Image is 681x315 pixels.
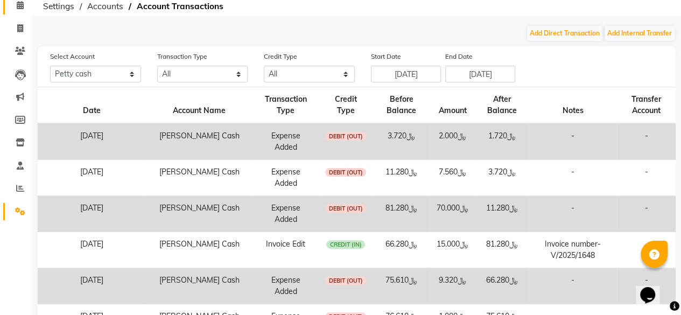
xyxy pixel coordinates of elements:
td: - [617,123,676,160]
th: Date [38,87,145,124]
td: [PERSON_NAME] Cash [145,196,253,232]
td: Expense Added [253,268,319,304]
span: DEBIT (OUT) [325,132,366,141]
td: - [529,196,616,232]
td: Expense Added [253,196,319,232]
td: - [529,268,616,304]
td: ﷼3.720 [373,123,430,160]
td: ﷼9.320 [430,268,475,304]
td: ﷼81.280 [475,232,529,268]
input: End Date [445,66,515,82]
td: [DATE] [38,160,145,196]
td: [PERSON_NAME] Cash [145,268,253,304]
td: [PERSON_NAME] Cash [145,160,253,196]
td: [PERSON_NAME] Cash [145,232,253,268]
td: ﷼15.000 [430,232,475,268]
td: ﷼2.000 [430,123,475,160]
td: [DATE] [38,196,145,232]
span: DEBIT (OUT) [325,276,366,285]
td: ﷼1.720 [475,123,529,160]
td: - [617,196,676,232]
td: Invoice Edit [253,232,319,268]
td: ﷼70.000 [430,196,475,232]
span: CREDIT (IN) [326,240,365,249]
span: DEBIT (OUT) [325,204,366,213]
button: Add Direct Transaction [527,26,602,41]
label: Start Date [371,52,401,61]
label: End Date [445,52,473,61]
td: ﷼66.280 [373,232,430,268]
input: Start Date [371,66,441,82]
td: ﷼75.610 [373,268,430,304]
label: Select Account [50,52,95,61]
td: - [617,232,676,268]
td: [DATE] [38,232,145,268]
td: [DATE] [38,268,145,304]
td: ﷼66.280 [475,268,529,304]
td: ﷼7.560 [430,160,475,196]
th: Amount [430,87,475,124]
td: - [617,268,676,304]
td: ﷼81.280 [373,196,430,232]
label: Credit Type [264,52,297,61]
td: [DATE] [38,123,145,160]
td: - [617,160,676,196]
iframe: chat widget [636,272,670,304]
th: Transfer Account [617,87,676,124]
th: After Balance [475,87,529,124]
th: Before Balance [373,87,430,124]
th: Notes [529,87,616,124]
th: Credit Type [319,87,373,124]
th: Transaction Type [253,87,319,124]
td: ﷼11.280 [373,160,430,196]
td: ﷼11.280 [475,196,529,232]
td: [PERSON_NAME] Cash [145,123,253,160]
td: Expense Added [253,160,319,196]
td: - [529,123,616,160]
td: Expense Added [253,123,319,160]
button: Add Internal Transfer [605,26,675,41]
td: ﷼3.720 [475,160,529,196]
td: - [529,160,616,196]
label: Transaction Type [157,52,207,61]
span: DEBIT (OUT) [325,168,366,177]
td: Invoice number- V/2025/1648 [529,232,616,268]
th: Account Name [145,87,253,124]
